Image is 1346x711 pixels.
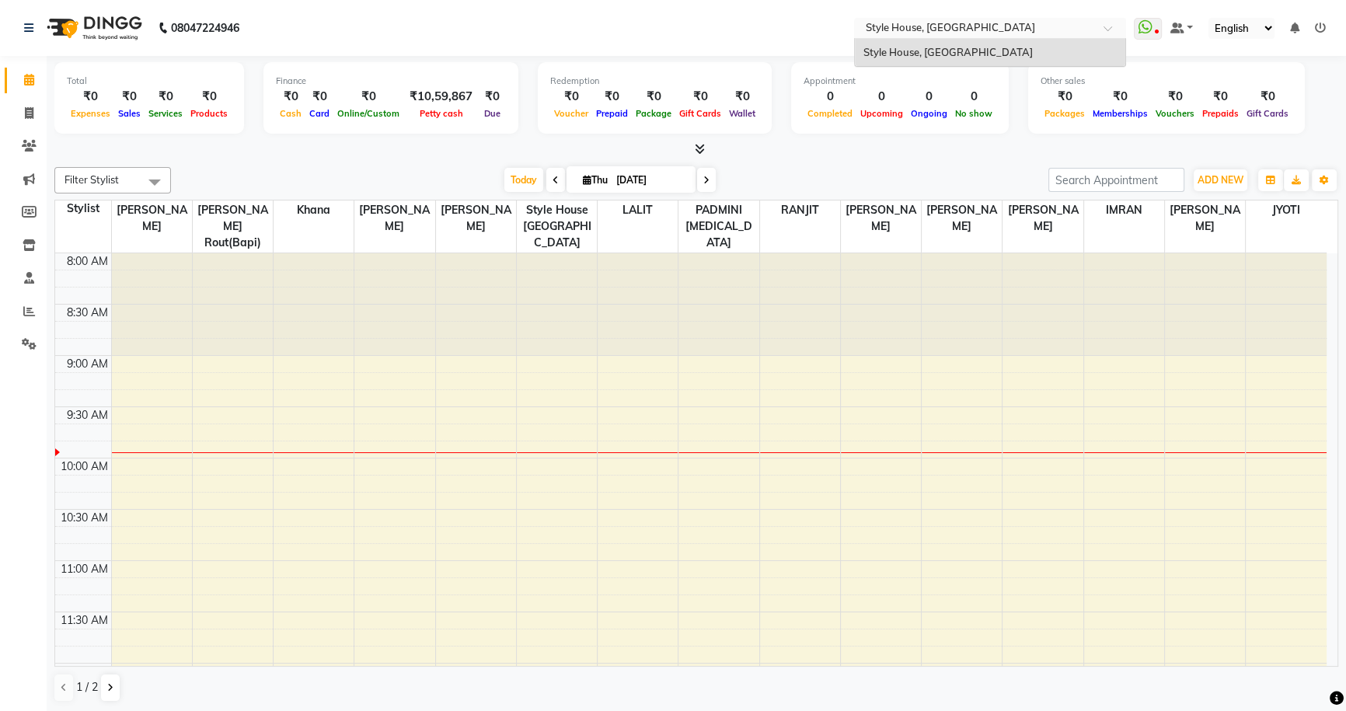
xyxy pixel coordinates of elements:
span: Products [187,108,232,119]
span: ADD NEW [1198,174,1243,186]
div: ₹0 [276,88,305,106]
div: ₹0 [550,88,592,106]
span: Expenses [67,108,114,119]
div: ₹0 [1198,88,1243,106]
span: [PERSON_NAME] [1165,200,1245,236]
div: Appointment [804,75,996,88]
img: logo [40,6,146,50]
div: 12:00 PM [58,664,111,680]
div: ₹0 [1243,88,1292,106]
div: ₹0 [479,88,506,106]
div: 10:30 AM [58,510,111,526]
span: Prepaids [1198,108,1243,119]
div: ₹0 [305,88,333,106]
input: Search Appointment [1048,168,1184,192]
span: No show [951,108,996,119]
span: [PERSON_NAME] [436,200,516,236]
span: Khana [274,200,354,220]
span: JYOTI [1246,200,1327,220]
span: PADMINI [MEDICAL_DATA] [678,200,758,253]
div: 8:30 AM [64,305,111,321]
span: Card [305,108,333,119]
div: ₹0 [632,88,675,106]
div: ₹0 [1089,88,1152,106]
span: Completed [804,108,856,119]
span: RANJIT [760,200,840,220]
span: Cash [276,108,305,119]
span: Sales [114,108,145,119]
span: Package [632,108,675,119]
div: 8:00 AM [64,253,111,270]
span: Today [504,168,543,192]
span: Filter Stylist [65,173,119,186]
div: 0 [907,88,951,106]
div: ₹0 [725,88,759,106]
span: [PERSON_NAME] [841,200,921,236]
span: Packages [1041,108,1089,119]
span: Online/Custom [333,108,403,119]
div: Other sales [1041,75,1292,88]
div: ₹0 [333,88,403,106]
span: Style House, [GEOGRAPHIC_DATA] [863,46,1032,58]
span: [PERSON_NAME] Rout(Bapi) [193,200,273,253]
div: Redemption [550,75,759,88]
div: ₹0 [67,88,114,106]
span: Upcoming [856,108,907,119]
div: 9:30 AM [64,407,111,423]
span: Vouchers [1152,108,1198,119]
div: 11:30 AM [58,612,111,629]
span: Wallet [725,108,759,119]
b: 08047224946 [171,6,239,50]
div: 0 [951,88,996,106]
span: Voucher [550,108,592,119]
div: ₹0 [145,88,187,106]
span: Gift Cards [675,108,725,119]
span: Ongoing [907,108,951,119]
span: Petty cash [416,108,467,119]
div: 0 [856,88,907,106]
span: 1 / 2 [76,679,98,695]
span: Thu [579,174,612,186]
div: ₹0 [114,88,145,106]
div: ₹0 [592,88,632,106]
span: [PERSON_NAME] [354,200,434,236]
span: [PERSON_NAME] [922,200,1002,236]
div: Total [67,75,232,88]
span: IMRAN [1084,200,1164,220]
span: Services [145,108,187,119]
span: [PERSON_NAME] [1003,200,1083,236]
span: Due [480,108,504,119]
span: [PERSON_NAME] [112,200,192,236]
input: 2025-09-04 [612,169,689,192]
div: 0 [804,88,856,106]
span: LALIT [598,200,678,220]
div: ₹10,59,867 [403,88,479,106]
div: ₹0 [1152,88,1198,106]
button: ADD NEW [1194,169,1247,191]
div: Finance [276,75,506,88]
div: ₹0 [675,88,725,106]
ng-dropdown-panel: Options list [854,38,1126,68]
span: Gift Cards [1243,108,1292,119]
div: ₹0 [1041,88,1089,106]
span: Prepaid [592,108,632,119]
div: Stylist [55,200,111,217]
div: 9:00 AM [64,356,111,372]
div: ₹0 [187,88,232,106]
span: Style House [GEOGRAPHIC_DATA] [517,200,597,253]
span: Memberships [1089,108,1152,119]
div: 10:00 AM [58,458,111,475]
div: 11:00 AM [58,561,111,577]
